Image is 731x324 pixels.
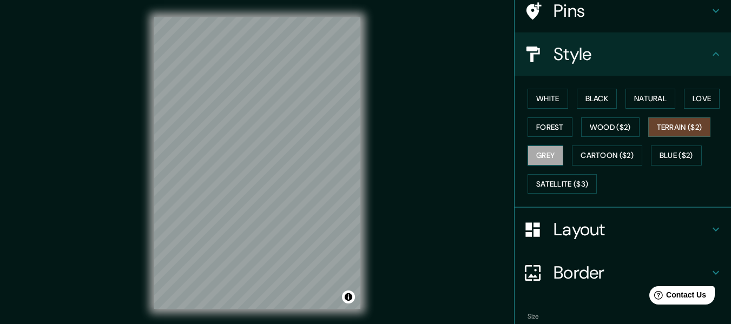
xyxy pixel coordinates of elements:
div: Border [515,251,731,294]
button: Blue ($2) [651,146,702,166]
button: White [528,89,568,109]
div: Layout [515,208,731,251]
label: Size [528,312,539,321]
button: Satellite ($3) [528,174,597,194]
button: Grey [528,146,563,166]
button: Forest [528,117,572,137]
button: Toggle attribution [342,290,355,303]
button: Natural [625,89,675,109]
h4: Layout [554,219,709,240]
h4: Border [554,262,709,283]
button: Love [684,89,720,109]
h4: Style [554,43,709,65]
canvas: Map [154,17,360,309]
iframe: Help widget launcher [635,282,719,312]
button: Wood ($2) [581,117,640,137]
button: Cartoon ($2) [572,146,642,166]
div: Style [515,32,731,76]
button: Black [577,89,617,109]
button: Terrain ($2) [648,117,711,137]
